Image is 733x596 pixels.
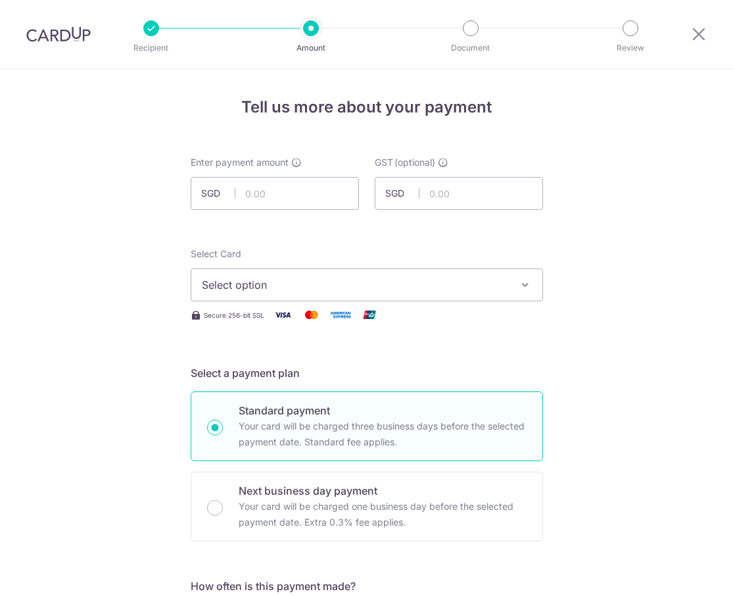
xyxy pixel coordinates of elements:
button: Select option [191,268,543,301]
span: GST [375,156,393,169]
img: American Express [327,307,354,323]
p: Recipient [103,41,200,55]
h4: Tell us more about your payment [191,95,543,119]
span: translation missing: en.payables.payment_networks.credit_card.summary.labels.select_card [191,248,241,259]
h5: Select a payment plan [191,365,543,381]
span: Enter payment amount [191,156,289,169]
span: Secure 256-bit SSL [204,310,264,320]
img: Visa [270,307,296,323]
p: Your card will be charged three business days before the selected payment date. Standard fee appl... [239,418,527,450]
span: SGD [385,187,419,200]
img: Mastercard [298,307,325,323]
p: Document [422,41,519,55]
img: Union Pay [356,307,383,323]
p: Amount [262,41,360,55]
span: Select option [202,277,508,293]
span: SGD [201,187,235,200]
p: Your card will be charged one business day before the selected payment date. Extra 0.3% fee applies. [239,499,527,530]
input: 0.00 [375,177,543,210]
h5: How often is this payment made? [191,578,543,594]
img: CardUp [26,26,91,42]
p: Review [582,41,679,55]
iframe: Opens a widget where you can find more information [649,557,720,589]
p: Standard payment [239,403,527,418]
span: (optional) [394,156,435,169]
p: Next business day payment [239,483,527,499]
input: 0.00 [191,177,359,210]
